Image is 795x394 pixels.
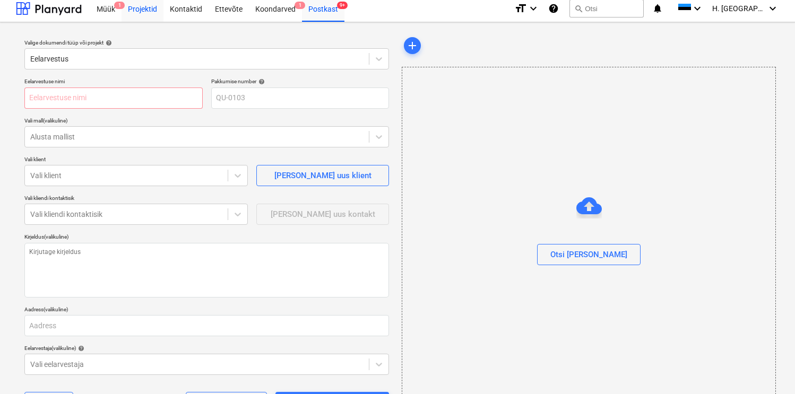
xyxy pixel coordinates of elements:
div: Vali kliendi kontaktisik [24,195,248,202]
span: search [574,4,583,13]
p: Eelarvestuse nimi [24,78,203,87]
div: Valige dokumendi tüüp või projekt [24,39,389,46]
span: 1 [295,2,305,9]
input: Aadress [24,315,389,336]
span: add [406,39,419,52]
span: H. [GEOGRAPHIC_DATA] [712,4,765,13]
i: keyboard_arrow_down [766,2,779,15]
div: Vali klient [24,156,248,163]
span: help [256,78,265,85]
button: Otsi [PERSON_NAME] [537,244,641,265]
div: Vali mall (valikuline) [24,117,389,124]
button: [PERSON_NAME] uus klient [256,165,389,186]
div: Eelarvestaja (valikuline) [24,345,389,352]
div: [PERSON_NAME] uus klient [274,169,371,182]
i: notifications [652,2,663,15]
span: help [103,40,112,46]
span: 1 [114,2,125,9]
span: 9+ [337,2,348,9]
i: keyboard_arrow_down [691,2,704,15]
div: Otsi [PERSON_NAME] [550,248,627,261]
div: Pakkumise number [211,78,390,85]
i: keyboard_arrow_down [527,2,540,15]
input: Eelarvestuse nimi [24,87,203,109]
i: format_size [514,2,527,15]
span: help [76,345,84,352]
div: Kirjeldus (valikuline) [24,233,389,240]
div: Aadress (valikuline) [24,306,389,313]
i: Abikeskus [548,2,559,15]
